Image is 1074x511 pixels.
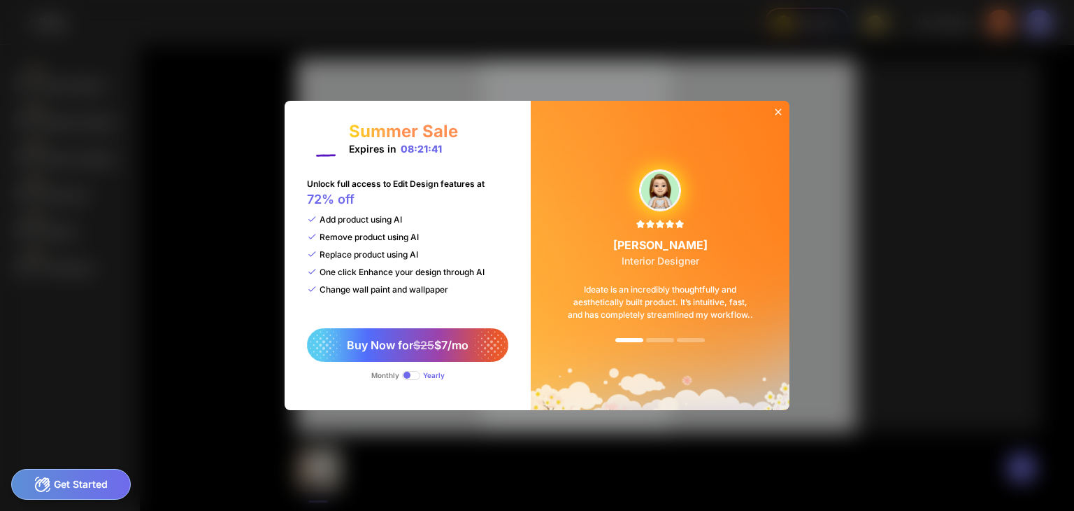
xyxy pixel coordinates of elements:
[349,121,458,141] div: Summer Sale
[413,338,434,352] span: $25
[531,101,789,410] img: summerSaleBg.png
[307,249,418,260] div: Replace product using AI
[307,214,402,225] div: Add product using AI
[307,284,448,295] div: Change wall paint and wallpaper
[307,232,419,242] div: Remove product using AI
[613,238,708,267] div: [PERSON_NAME]
[307,267,485,277] div: One click Enhance your design through AI
[423,371,445,379] div: Yearly
[11,469,131,500] div: Get Started
[622,255,699,267] span: Interior Designer
[371,371,399,379] div: Monthly
[307,192,355,206] span: 72% off
[307,178,485,214] div: Unlock full access to Edit Design features at
[349,143,442,155] div: Expires in
[401,143,442,155] div: 08:21:41
[548,267,772,338] div: Ideate is an incredibly thoughtfully and aesthetically built product. It’s intuitive, fast, and h...
[640,170,680,211] img: upgradeReviewAvtar-3.png
[347,338,468,352] span: Buy Now for $7/mo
